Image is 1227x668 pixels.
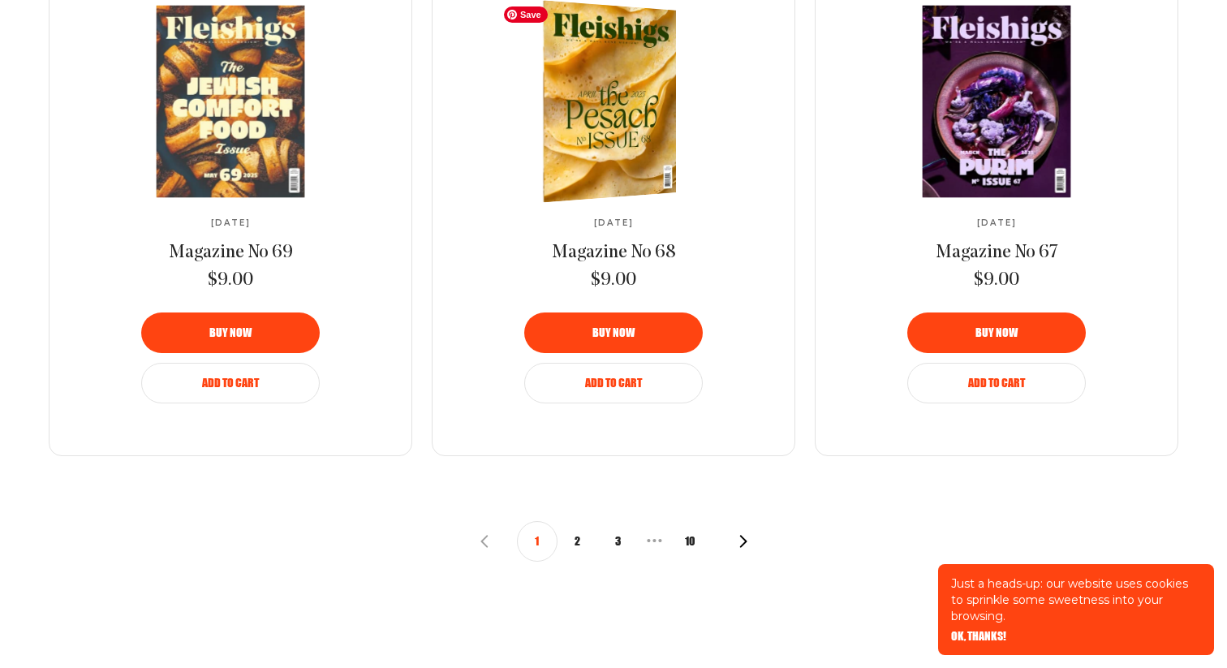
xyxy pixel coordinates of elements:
span: Add to Cart [968,377,1025,389]
a: Magazine No 68 [552,241,676,265]
img: Magazine No 69 [95,6,367,198]
button: 1 [517,521,558,562]
button: 10 [670,521,711,562]
a: Magazine No 68Magazine No 68 [478,6,749,197]
span: $9.00 [208,269,253,293]
span: Buy now [975,327,1018,338]
span: [DATE] [211,218,251,228]
span: [DATE] [977,218,1017,228]
span: Magazine No 68 [552,243,676,262]
span: Add to Cart [585,377,642,389]
span: Magazine No 69 [169,243,293,262]
span: Magazine No 67 [936,243,1058,262]
button: Add to Cart [141,363,320,403]
a: Magazine No 67Magazine No 67 [861,6,1132,197]
button: Add to Cart [907,363,1086,403]
p: Just a heads-up: our website uses cookies to sprinkle some sweetness into your browsing. [951,575,1201,624]
span: $9.00 [591,269,636,293]
span: Add to Cart [202,377,259,389]
button: Add to Cart [524,363,703,403]
button: 3 [598,521,639,562]
span: Save [504,6,548,23]
button: OK, THANKS! [951,631,1006,642]
span: • • • [639,524,670,558]
a: Magazine No 69Magazine No 69 [95,6,366,197]
button: Buy now [907,312,1086,353]
a: Magazine No 69 [169,241,293,265]
img: Magazine No 67 [861,6,1133,198]
span: [DATE] [594,218,634,228]
button: Buy now [524,312,703,353]
span: $9.00 [974,269,1019,293]
button: 2 [558,521,598,562]
span: Buy now [209,327,252,338]
a: Magazine No 67 [936,241,1058,265]
span: Buy now [592,327,635,338]
button: Buy now [141,312,320,353]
